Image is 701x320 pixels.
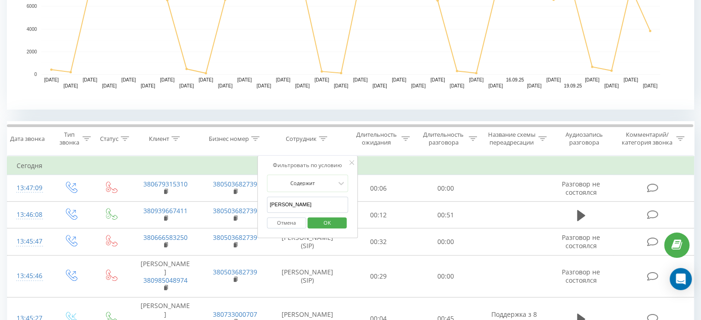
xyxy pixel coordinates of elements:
[17,267,41,285] div: 13:45:46
[213,180,257,188] a: 380503682739
[488,131,536,146] div: Название схемы переадресации
[100,135,118,143] div: Статус
[585,77,600,82] text: [DATE]
[564,83,582,88] text: 19.09.25
[44,77,59,82] text: [DATE]
[412,175,479,202] td: 00:00
[562,233,600,250] span: Разговор не состоялся
[411,83,426,88] text: [DATE]
[392,77,406,82] text: [DATE]
[7,157,694,175] td: Сегодня
[270,228,345,255] td: [PERSON_NAME] (SIP)
[624,77,638,82] text: [DATE]
[489,83,503,88] text: [DATE]
[345,255,412,297] td: 00:29
[102,83,117,88] text: [DATE]
[130,255,200,297] td: [PERSON_NAME]
[121,77,136,82] text: [DATE]
[213,233,257,242] a: 380503682739
[372,83,387,88] text: [DATE]
[267,161,348,170] div: Фильтровать по условию
[27,27,37,32] text: 4000
[276,77,291,82] text: [DATE]
[286,135,317,143] div: Сотрудник
[17,206,41,224] div: 13:46:08
[141,83,155,88] text: [DATE]
[334,83,348,88] text: [DATE]
[257,83,271,88] text: [DATE]
[143,233,188,242] a: 380666583250
[562,180,600,197] span: Разговор не состоялся
[58,131,80,146] div: Тип звонка
[27,49,37,54] text: 2000
[267,217,306,229] button: Отмена
[353,131,400,146] div: Длительность ожидания
[620,131,674,146] div: Комментарий/категория звонка
[643,83,658,88] text: [DATE]
[412,228,479,255] td: 00:00
[10,135,45,143] div: Дата звонка
[506,77,524,82] text: 16.09.25
[670,268,692,290] div: Open Intercom Messenger
[149,135,169,143] div: Клиент
[34,72,37,77] text: 0
[267,197,348,213] input: Введите значение
[307,217,347,229] button: OK
[27,4,37,9] text: 6000
[143,206,188,215] a: 380939667411
[179,83,194,88] text: [DATE]
[17,179,41,197] div: 13:47:09
[527,83,542,88] text: [DATE]
[420,131,466,146] div: Длительность разговора
[412,255,479,297] td: 00:00
[83,77,98,82] text: [DATE]
[546,77,561,82] text: [DATE]
[143,276,188,285] a: 380985048974
[557,131,611,146] div: Аудиозапись разговора
[345,202,412,228] td: 00:12
[604,83,619,88] text: [DATE]
[237,77,252,82] text: [DATE]
[218,83,233,88] text: [DATE]
[209,135,249,143] div: Бизнес номер
[64,83,78,88] text: [DATE]
[450,83,465,88] text: [DATE]
[199,77,213,82] text: [DATE]
[143,180,188,188] a: 380679315310
[469,77,484,82] text: [DATE]
[430,77,445,82] text: [DATE]
[345,228,412,255] td: 00:32
[213,268,257,276] a: 380503682739
[314,77,329,82] text: [DATE]
[213,310,257,319] a: 380733000707
[353,77,368,82] text: [DATE]
[295,83,310,88] text: [DATE]
[213,206,257,215] a: 380503682739
[412,202,479,228] td: 00:51
[160,77,175,82] text: [DATE]
[314,215,340,230] span: OK
[345,175,412,202] td: 00:06
[562,268,600,285] span: Разговор не состоялся
[17,233,41,250] div: 13:45:47
[270,255,345,297] td: [PERSON_NAME] (SIP)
